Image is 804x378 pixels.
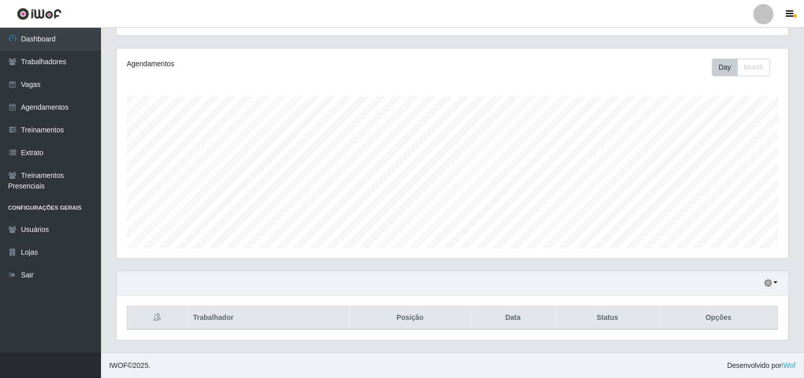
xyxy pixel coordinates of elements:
th: Opções [660,306,778,330]
button: Month [737,59,770,76]
span: Desenvolvido por [727,360,796,371]
th: Status [556,306,660,330]
th: Posição [349,306,471,330]
span: IWOF [109,361,128,369]
div: First group [712,59,770,76]
div: Toolbar with button groups [712,59,778,76]
th: Data [471,306,556,330]
div: Agendamentos [127,59,389,69]
img: CoreUI Logo [17,8,62,20]
span: © 2025 . [109,360,150,371]
th: Trabalhador [187,306,349,330]
a: iWof [782,361,796,369]
button: Day [712,59,738,76]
